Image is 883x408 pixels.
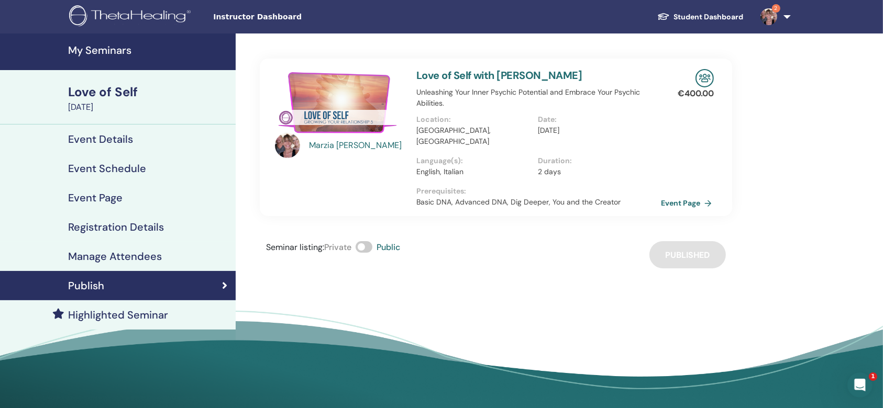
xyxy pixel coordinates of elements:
p: Location : [416,114,532,125]
p: Prerequisites : [416,186,659,197]
h4: My Seminars [68,44,229,56]
p: 2 days [538,166,653,177]
img: graduation-cap-white.svg [657,12,670,21]
h4: Event Details [68,133,133,145]
span: Instructor Dashboard [213,12,370,22]
div: [DATE] [68,101,229,114]
img: logo.png [69,5,194,29]
p: [DATE] [538,125,653,136]
span: 2 [772,4,780,13]
span: Public [377,242,400,253]
iframe: Intercom live chat [847,372,873,398]
span: Private [324,242,351,253]
p: [GEOGRAPHIC_DATA], [GEOGRAPHIC_DATA] [416,125,532,147]
h4: Highlighted Seminar [68,309,168,321]
p: Unleashing Your Inner Psychic Potential and Embrace Your Psychic Abilities. [416,87,659,109]
span: 1 [869,372,877,381]
div: Love of Self [68,83,229,101]
h4: Manage Attendees [68,250,162,263]
a: Love of Self with [PERSON_NAME] [416,69,582,82]
a: Love of Self[DATE] [62,83,236,114]
p: Date : [538,114,653,125]
p: English, Italian [416,166,532,177]
img: default.jpg [275,133,300,158]
img: default.jpg [760,8,777,25]
h4: Event Page [68,191,123,204]
p: Duration : [538,155,653,166]
h4: Event Schedule [68,162,146,175]
span: Seminar listing : [266,242,324,253]
p: € 400.00 [678,87,714,100]
h4: Publish [68,279,104,292]
a: Marzia [PERSON_NAME] [310,139,406,152]
p: Language(s) : [416,155,532,166]
a: Student Dashboard [649,7,752,27]
h4: Registration Details [68,221,164,233]
a: Event Page [661,195,716,211]
p: Basic DNA, Advanced DNA, Dig Deeper, You and the Creator [416,197,659,208]
img: Love of Self [275,69,404,136]
img: In-Person Seminar [696,69,714,87]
